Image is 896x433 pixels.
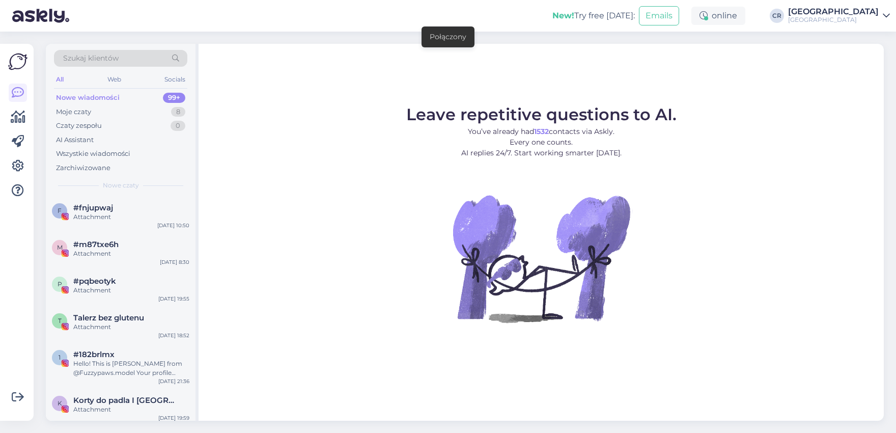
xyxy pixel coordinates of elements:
div: Try free [DATE]: [552,10,635,22]
div: Wszystkie wiadomości [56,149,130,159]
div: Attachment [73,212,189,222]
span: f [58,207,62,214]
span: #fnjupwaj [73,203,113,212]
div: Połączony [430,32,466,42]
img: Askly Logo [8,52,27,71]
div: Zarchiwizowane [56,163,110,173]
div: [GEOGRAPHIC_DATA] [788,16,879,24]
div: All [54,73,66,86]
span: p [58,280,62,288]
span: Korty do padla I Szczecin [73,396,179,405]
span: m [57,243,63,251]
div: 99+ [163,93,185,103]
div: online [691,7,745,25]
button: Emails [639,6,679,25]
a: [GEOGRAPHIC_DATA][GEOGRAPHIC_DATA] [788,8,890,24]
div: Czaty zespołu [56,121,102,131]
div: [DATE] 21:36 [158,377,189,385]
div: Socials [162,73,187,86]
div: 0 [171,121,185,131]
span: T [58,317,62,324]
div: Moje czaty [56,107,91,117]
div: 8 [171,107,185,117]
div: Attachment [73,286,189,295]
b: New! [552,11,574,20]
img: No Chat active [450,167,633,350]
span: #182brlmx [73,350,115,359]
div: Nowe wiadomości [56,93,120,103]
span: Nowe czaty [103,181,139,190]
div: Web [105,73,123,86]
div: Attachment [73,249,189,258]
div: [DATE] 8:30 [160,258,189,266]
div: AI Assistant [56,135,94,145]
span: #m87txe6h [73,240,119,249]
div: [DATE] 18:52 [158,332,189,339]
div: Attachment [73,405,189,414]
div: [DATE] 19:55 [158,295,189,303]
div: Hello! This is [PERSON_NAME] from @Fuzzypaws.model Your profile caught our eye We are a world Fam... [73,359,189,377]
b: 1532 [534,127,549,136]
div: [DATE] 19:59 [158,414,189,422]
div: [DATE] 10:50 [157,222,189,229]
span: #pqbeotyk [73,277,116,286]
span: Szukaj klientów [63,53,119,64]
div: [GEOGRAPHIC_DATA] [788,8,879,16]
div: Attachment [73,322,189,332]
span: Leave repetitive questions to AI. [406,104,677,124]
p: You’ve already had contacts via Askly. Every one counts. AI replies 24/7. Start working smarter [... [406,126,677,158]
span: 1 [59,354,61,361]
span: Talerz bez glutenu [73,313,144,322]
div: CR [770,9,784,23]
span: K [58,399,62,407]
